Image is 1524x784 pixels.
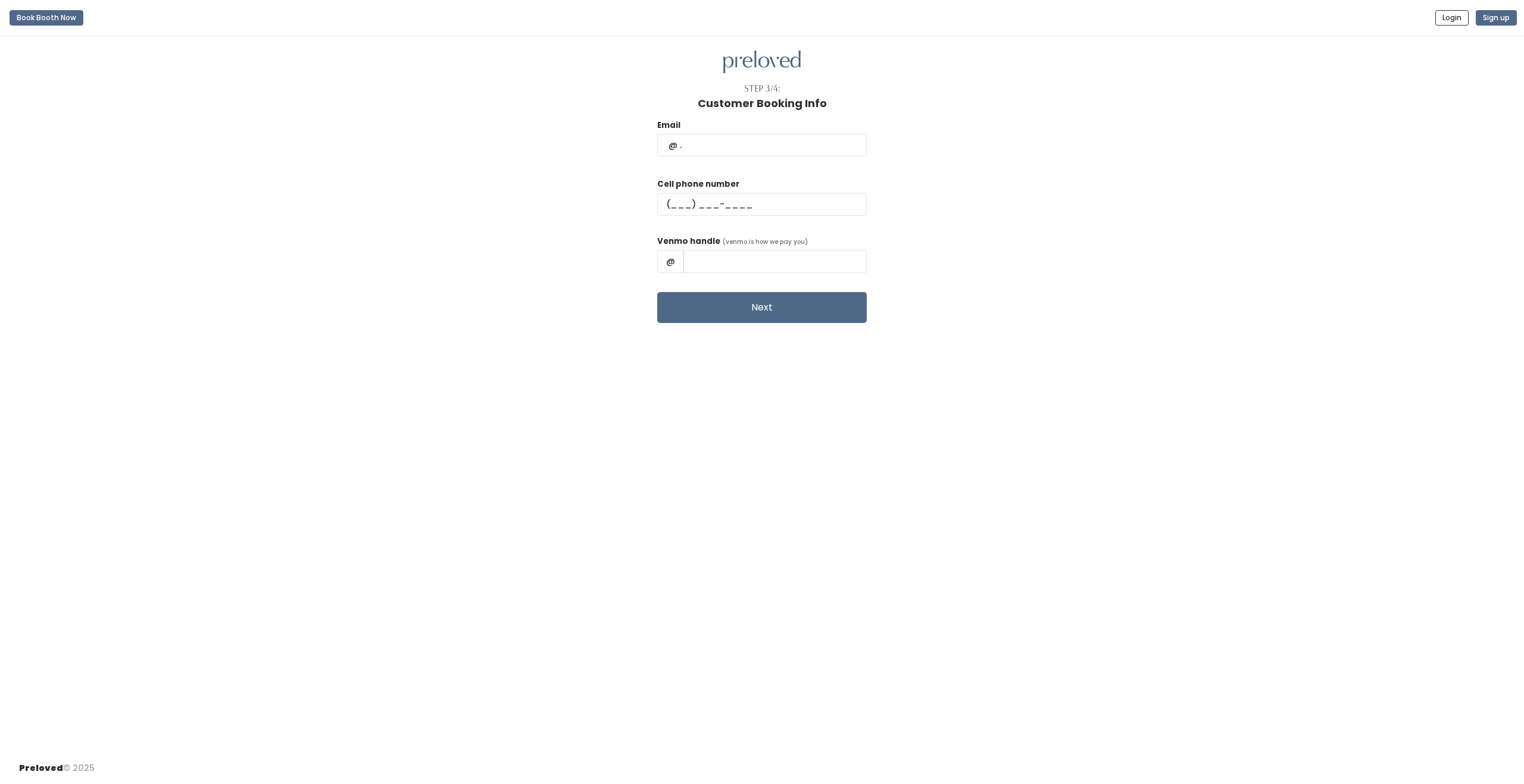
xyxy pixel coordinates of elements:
[723,237,808,246] span: (venmo is how we pay you)
[10,10,83,26] button: Book Booth Now
[657,134,867,156] input: @ .
[1476,10,1517,26] button: Sign up
[657,120,680,131] label: Email
[10,5,83,31] a: Book Booth Now
[744,83,780,95] div: Step 3/4:
[657,236,720,247] label: Venmo handle
[698,98,827,109] h1: Customer Booking Info
[19,752,95,774] div: © 2025
[657,193,867,216] input: (___) ___-____
[657,178,739,190] label: Cell phone number
[657,292,867,323] button: Next
[1435,10,1469,26] button: Login
[723,51,801,74] img: preloved logo
[19,762,63,774] span: Preloved
[657,250,684,272] span: @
